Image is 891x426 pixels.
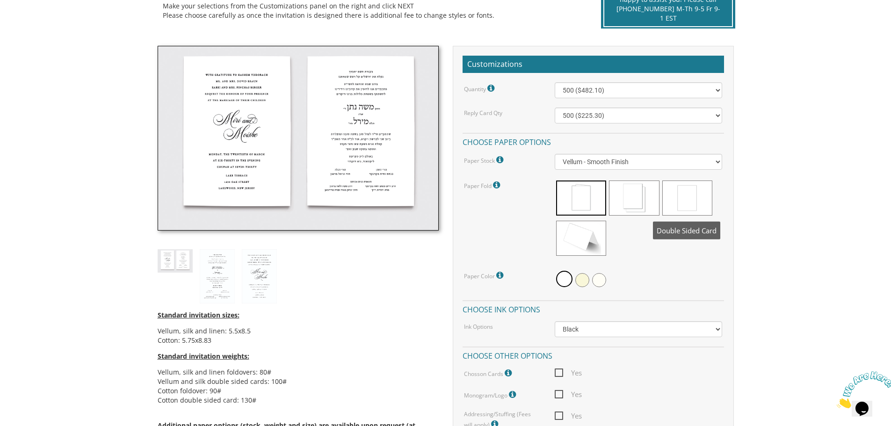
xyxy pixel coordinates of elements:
[463,300,724,317] h4: Choose ink options
[464,109,502,117] label: Reply Card Qty
[463,56,724,73] h2: Customizations
[158,46,439,231] img: style1_thumb2.jpg
[833,368,891,412] iframe: chat widget
[464,367,514,379] label: Chosson Cards
[463,133,724,149] h4: Choose paper options
[158,352,249,361] span: Standard invitation weights:
[158,310,239,319] span: Standard invitation sizes:
[555,367,582,379] span: Yes
[158,336,439,345] li: Cotton: 5.75x8.83
[158,249,193,272] img: style1_thumb2.jpg
[158,396,439,405] li: Cotton double sided card: 130#
[464,269,506,282] label: Paper Color
[464,323,493,331] label: Ink Options
[555,389,582,400] span: Yes
[158,326,439,336] li: Vellum, silk and linen: 5.5x8.5
[158,386,439,396] li: Cotton foldover: 90#
[464,82,497,94] label: Quantity
[158,377,439,386] li: Vellum and silk double sided cards: 100#
[464,154,506,166] label: Paper Stock
[4,4,62,41] img: Chat attention grabber
[200,249,235,303] img: style1_heb.jpg
[464,179,502,191] label: Paper Fold
[163,1,580,20] div: Make your selections from the Customizations panel on the right and click NEXT Please choose care...
[158,368,439,377] li: Vellum, silk and linen foldovers: 80#
[463,347,724,363] h4: Choose other options
[242,249,277,303] img: style1_eng.jpg
[555,410,582,422] span: Yes
[464,389,518,401] label: Monogram/Logo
